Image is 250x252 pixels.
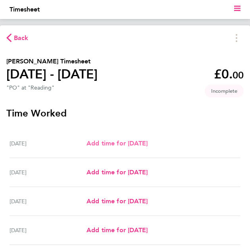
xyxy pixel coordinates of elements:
div: [DATE] [10,168,87,177]
span: 00 [233,69,244,81]
span: Add time for [DATE] [87,197,148,205]
li: Timesheet [10,5,40,14]
span: Add time for [DATE] [87,168,148,176]
h2: [PERSON_NAME] Timesheet [6,57,98,66]
div: [DATE] [10,197,87,206]
button: Timesheets Menu [229,32,244,44]
div: "PO" at "Reading" [6,84,54,91]
div: [DATE] [10,139,87,148]
div: [DATE] [10,225,87,235]
h1: [DATE] - [DATE] [6,66,98,82]
h3: Time Worked [6,107,244,120]
a: Add time for [DATE] [87,197,148,206]
a: Add time for [DATE] [87,139,148,148]
span: Add time for [DATE] [87,139,148,147]
app-decimal: £0. [214,67,244,82]
span: This timesheet is Incomplete. [205,84,244,97]
a: Add time for [DATE] [87,225,148,235]
button: Back [6,33,29,43]
a: Add time for [DATE] [87,168,148,177]
span: Add time for [DATE] [87,226,148,234]
span: Back [14,33,29,43]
